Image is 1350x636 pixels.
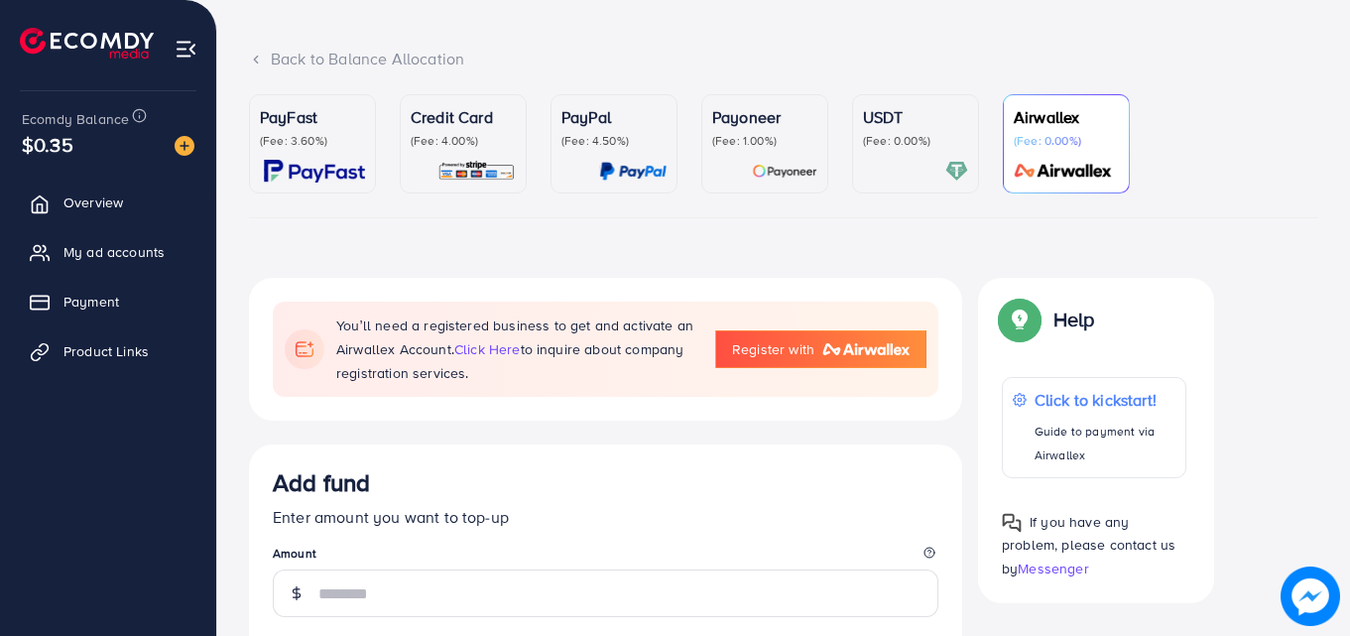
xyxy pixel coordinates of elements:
p: Click to kickstart! [1035,388,1175,412]
img: menu [175,38,197,61]
img: logo-airwallex [822,343,910,355]
p: Guide to payment via Airwallex [1035,420,1175,467]
p: (Fee: 0.00%) [863,133,968,149]
img: Popup guide [1002,302,1038,337]
span: Overview [63,192,123,212]
span: Product Links [63,341,149,361]
p: Payoneer [712,105,817,129]
img: image [1281,567,1340,626]
p: You’ll need a registered business to get and activate an Airwallex Account. to inquire about comp... [336,314,695,385]
p: USDT [863,105,968,129]
span: click here [454,339,521,359]
img: Popup guide [1002,513,1022,533]
p: (Fee: 1.00%) [712,133,817,149]
span: Messenger [1018,559,1088,578]
p: (Fee: 4.50%) [561,133,667,149]
span: $0.35 [22,130,73,159]
p: Credit Card [411,105,516,129]
p: (Fee: 0.00%) [1014,133,1119,149]
span: If you have any problem, please contact us by [1002,512,1175,577]
span: Register with [732,339,814,359]
img: flag [285,329,324,369]
img: card [264,160,365,183]
img: logo [20,28,154,59]
img: image [175,136,194,156]
a: My ad accounts [15,232,201,272]
h3: Add fund [273,468,370,497]
p: Airwallex [1014,105,1119,129]
p: PayPal [561,105,667,129]
div: Back to Balance Allocation [249,48,1318,70]
img: card [752,160,817,183]
span: My ad accounts [63,242,165,262]
span: Payment [63,292,119,312]
img: card [599,160,667,183]
a: Product Links [15,331,201,371]
p: Enter amount you want to top-up [273,505,938,529]
img: card [1008,160,1119,183]
a: Payment [15,282,201,321]
img: card [945,160,968,183]
p: (Fee: 4.00%) [411,133,516,149]
img: card [437,160,516,183]
p: PayFast [260,105,365,129]
span: Ecomdy Balance [22,109,129,129]
a: Overview [15,183,201,222]
a: Register with [715,330,926,368]
p: (Fee: 3.60%) [260,133,365,149]
legend: Amount [273,545,938,570]
p: Help [1053,308,1095,331]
